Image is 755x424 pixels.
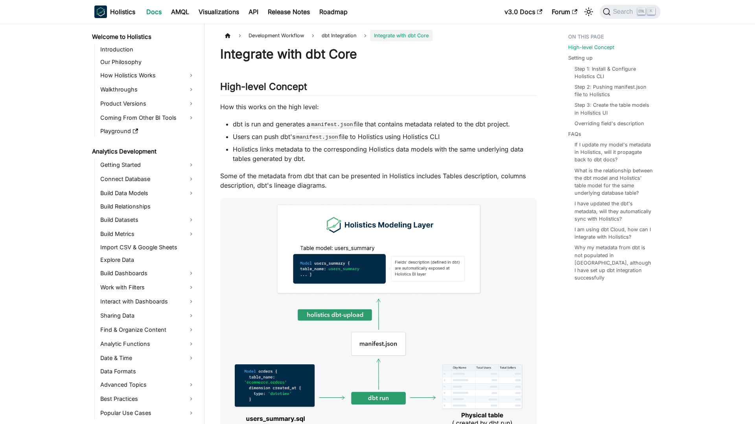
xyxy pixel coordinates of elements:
[98,173,197,185] a: Connect Database
[142,5,166,18] a: Docs
[245,30,308,41] span: Development Workflow
[370,30,433,41] span: Integrate with dbt Core
[110,7,135,16] b: Holistics
[244,5,263,18] a: API
[500,5,547,18] a: v3.0 Docs
[322,33,357,38] span: dbt Integration
[568,130,581,138] a: FAQs
[575,120,644,127] a: Overriding field's description
[98,242,197,253] a: Import CSV & Google Sheets
[98,407,197,419] a: Popular Use Cases
[98,57,197,68] a: Our Philosophy
[318,30,361,41] a: dbt Integration
[220,171,537,190] p: Some of the metadata from dbt that can be presented in Holistics includes Tables description, col...
[220,30,235,41] a: Home page
[98,201,197,212] a: Build Relationships
[575,226,653,241] a: I am using dbt Cloud, how can I integrate with Holistics?
[295,133,339,141] code: manifest.json
[98,281,197,294] a: Work with Filters
[98,126,197,137] a: Playground
[98,214,197,226] a: Build Datasets
[575,200,653,223] a: I have updated the dbt's metadata, will they automatically sync with Holistics?
[600,5,661,19] button: Search (Ctrl+K)
[263,5,315,18] a: Release Notes
[220,102,537,111] p: How this works on the high level:
[98,83,197,96] a: Walkthroughs
[98,366,197,377] a: Data Formats
[98,97,197,110] a: Product Versions
[575,101,653,116] a: Step 3: Create the table models in Holistics UI
[647,8,655,15] kbd: K
[98,69,197,82] a: How Holistics Works
[575,167,653,197] a: What is the relationship between the dbt model and Holistics' table model for the same underlying...
[582,5,595,18] button: Switch between dark and light mode (currently light mode)
[90,146,197,157] a: Analytics Development
[98,338,197,350] a: Analytic Functions
[220,81,537,96] h2: High-level Concept
[310,121,354,128] code: manifest.json
[98,378,197,391] a: Advanced Topics
[220,30,537,41] nav: Breadcrumbs
[233,144,537,163] li: Holistics links metadata to the corresponding Holistics data models with the same underlying data...
[220,46,537,62] h1: Integrate with dbt Core
[98,295,197,308] a: Interact with Dashboards
[233,132,537,141] li: Users can push dbt's file to Holistics using Holistics CLI
[575,83,653,98] a: Step 2: Pushing manifest.json file to Holistics
[98,44,197,55] a: Introduction
[98,267,197,280] a: Build Dashboards
[98,254,197,265] a: Explore Data
[98,393,197,405] a: Best Practices
[98,159,197,171] a: Getting Started
[87,24,204,424] nav: Docs sidebar
[166,5,194,18] a: AMQL
[98,323,197,336] a: Find & Organize Content
[98,352,197,364] a: Date & Time
[94,5,135,18] a: HolisticsHolistics
[233,119,537,129] li: dbt is run and generates a file that contains metadata related to the dbt project.
[98,309,197,322] a: Sharing Data
[98,228,197,240] a: Build Metrics
[90,31,197,42] a: Welcome to Holistics
[611,8,638,15] span: Search
[94,5,107,18] img: Holistics
[575,244,653,281] a: Why my metadata from dbt is not populated in [GEOGRAPHIC_DATA], although I have set up dbt integr...
[98,187,197,199] a: Build Data Models
[194,5,244,18] a: Visualizations
[568,54,593,62] a: Setting up
[575,141,653,164] a: If I update my model's metadata in Holistics, will it propagate back to dbt docs?
[547,5,582,18] a: Forum
[315,5,352,18] a: Roadmap
[568,44,614,51] a: High-level Concept
[575,65,653,80] a: Step 1: Install & Configure Holistics CLI
[98,111,197,124] a: Coming From Other BI Tools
